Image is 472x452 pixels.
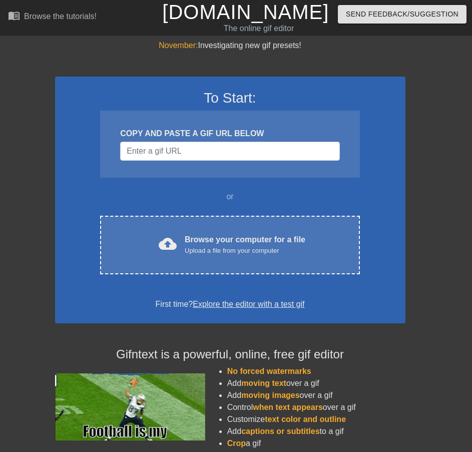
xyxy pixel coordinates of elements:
[68,298,392,310] div: First time?
[55,40,405,52] div: Investigating new gif presets!
[81,191,379,203] div: or
[162,1,329,23] a: [DOMAIN_NAME]
[227,401,405,413] li: Control over a gif
[227,389,405,401] li: Add over a gif
[193,300,304,308] a: Explore the editor with a test gif
[227,413,405,425] li: Customize
[55,373,205,440] img: football_small.gif
[159,41,198,50] span: November:
[227,425,405,437] li: Add to a gif
[338,5,466,24] button: Send Feedback/Suggestion
[253,403,323,411] span: when text appears
[120,142,339,161] input: Username
[185,234,305,256] div: Browse your computer for a file
[346,8,458,21] span: Send Feedback/Suggestion
[265,415,346,423] span: text color and outline
[227,437,405,449] li: a gif
[8,10,20,22] span: menu_book
[227,367,311,375] span: No forced watermarks
[241,379,286,387] span: moving text
[68,90,392,107] h3: To Start:
[162,23,355,35] div: The online gif editor
[185,246,305,256] div: Upload a file from your computer
[241,391,299,399] span: moving images
[227,439,246,447] span: Crop
[241,427,319,435] span: captions or subtitles
[8,10,97,25] a: Browse the tutorials!
[159,235,177,253] span: cloud_upload
[227,377,405,389] li: Add over a gif
[120,128,339,140] div: COPY AND PASTE A GIF URL BELOW
[24,12,97,21] div: Browse the tutorials!
[55,347,405,362] h4: Gifntext is a powerful, online, free gif editor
